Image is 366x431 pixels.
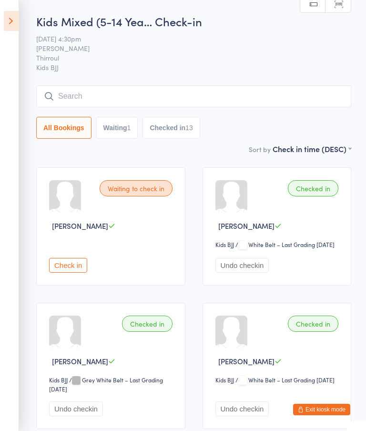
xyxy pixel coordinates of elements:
button: Undo checkin [49,401,103,416]
div: 1 [127,124,131,132]
button: All Bookings [36,117,91,139]
button: Check in [49,258,87,273]
button: Exit kiosk mode [293,404,350,415]
label: Sort by [249,144,271,154]
button: Checked in13 [142,117,200,139]
div: Kids BJJ [215,240,234,248]
div: Kids BJJ [49,376,68,384]
div: 13 [185,124,193,132]
h2: Kids Mixed (5-14 Yea… Check-in [36,13,351,29]
span: [PERSON_NAME] [218,221,274,231]
button: Waiting1 [96,117,138,139]
div: Checked in [122,316,173,332]
button: Undo checkin [215,401,269,416]
span: [DATE] 4:30pm [36,34,336,43]
div: Waiting to check in [100,180,173,196]
div: Check in time (DESC) [273,144,351,154]
button: Undo checkin [215,258,269,273]
span: [PERSON_NAME] [36,43,336,53]
div: Checked in [288,180,338,196]
span: / White Belt – Last Grading [DATE] [235,376,335,384]
input: Search [36,85,351,107]
span: / White Belt – Last Grading [DATE] [235,240,335,248]
div: Kids BJJ [215,376,234,384]
span: / Grey White Belt – Last Grading [DATE] [49,376,163,393]
span: [PERSON_NAME] [218,356,274,366]
span: Kids BJJ [36,62,351,72]
span: Thirroul [36,53,336,62]
div: Checked in [288,316,338,332]
span: [PERSON_NAME] [52,356,108,366]
span: [PERSON_NAME] [52,221,108,231]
